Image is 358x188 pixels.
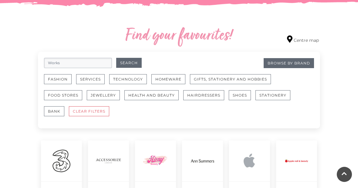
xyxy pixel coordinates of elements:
[151,74,190,90] a: Homeware
[190,74,271,84] button: Gifts, Stationery and Hobbies
[76,74,105,84] button: Services
[109,74,147,84] button: Technology
[44,106,64,116] button: Bank
[287,35,319,44] a: Centre map
[124,90,179,100] button: Health and Beauty
[44,90,82,100] button: Food Stores
[87,90,120,100] button: Jewellery
[69,106,109,116] button: CLEAR FILTERS
[44,58,112,68] input: Search for retailers
[86,26,272,46] h2: Find your favourites!
[264,58,314,68] a: Browse By Brand
[76,74,109,90] a: Services
[44,74,72,84] button: Fashion
[183,90,229,106] a: Hairdressers
[109,74,151,90] a: Technology
[44,90,87,106] a: Food Stores
[229,90,251,100] button: Shoes
[190,74,275,90] a: Gifts, Stationery and Hobbies
[255,90,295,106] a: Stationery
[229,90,255,106] a: Shoes
[183,90,224,100] button: Hairdressers
[151,74,185,84] button: Homeware
[116,58,142,68] button: Search
[124,90,183,106] a: Health and Beauty
[87,90,124,106] a: Jewellery
[44,74,76,90] a: Fashion
[44,106,69,122] a: Bank
[255,90,290,100] button: Stationery
[69,106,114,122] a: CLEAR FILTERS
